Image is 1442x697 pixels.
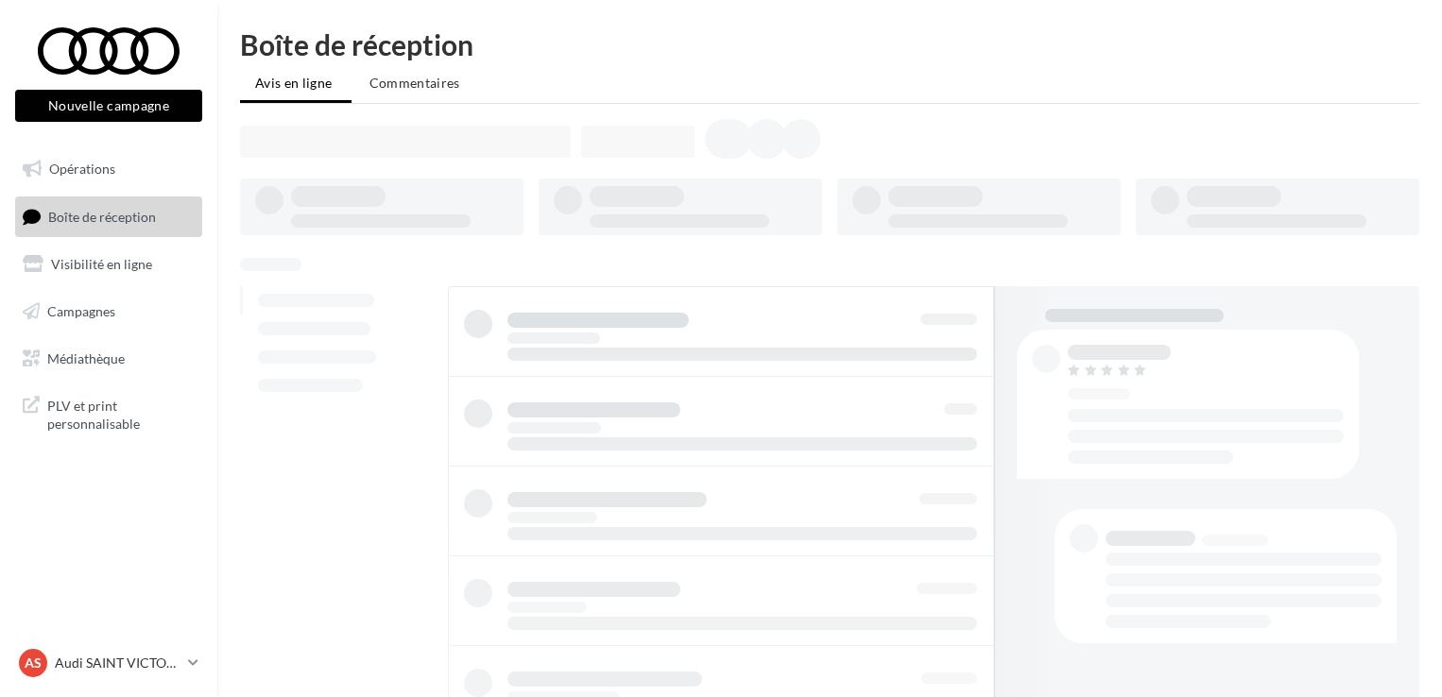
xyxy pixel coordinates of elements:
p: Audi SAINT VICTORET [55,654,180,672]
span: Boîte de réception [48,208,156,224]
span: Commentaires [369,75,460,91]
span: Campagnes [47,303,115,319]
a: Visibilité en ligne [11,245,206,284]
a: PLV et print personnalisable [11,385,206,441]
a: Opérations [11,149,206,189]
span: PLV et print personnalisable [47,393,195,433]
span: Médiathèque [47,349,125,365]
a: Médiathèque [11,339,206,379]
span: Visibilité en ligne [51,256,152,272]
a: AS Audi SAINT VICTORET [15,645,202,681]
a: Campagnes [11,292,206,331]
button: Nouvelle campagne [15,90,202,122]
span: Opérations [49,161,115,177]
div: Boîte de réception [240,30,1419,59]
a: Boîte de réception [11,196,206,237]
span: AS [25,654,42,672]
